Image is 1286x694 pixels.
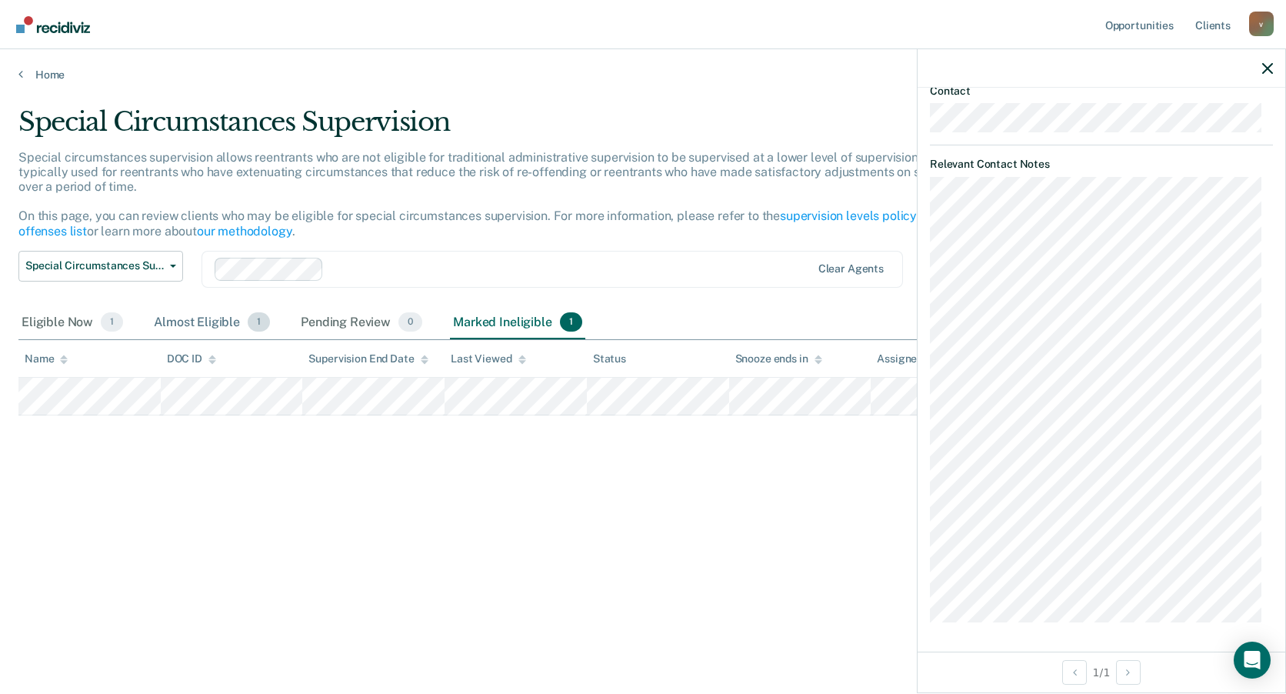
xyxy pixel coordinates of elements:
[18,68,1268,82] a: Home
[197,224,292,239] a: our methodology
[18,306,126,340] div: Eligible Now
[16,16,90,33] img: Recidiviz
[780,209,917,223] a: supervision levels policy
[298,306,425,340] div: Pending Review
[25,352,68,365] div: Name
[18,150,977,239] p: Special circumstances supervision allows reentrants who are not eligible for traditional administ...
[877,352,949,365] div: Assigned to
[818,262,884,275] div: Clear agents
[930,85,1273,98] dt: Contact
[451,352,525,365] div: Last Viewed
[1249,12,1274,36] button: Profile dropdown button
[248,312,270,332] span: 1
[450,306,585,340] div: Marked Ineligible
[1116,660,1141,685] button: Next Opportunity
[18,209,976,238] a: violent offenses list
[398,312,422,332] span: 0
[735,352,822,365] div: Snooze ends in
[25,259,164,272] span: Special Circumstances Supervision
[930,158,1273,171] dt: Relevant Contact Notes
[308,352,428,365] div: Supervision End Date
[1249,12,1274,36] div: v
[101,312,123,332] span: 1
[560,312,582,332] span: 1
[151,306,273,340] div: Almost Eligible
[167,352,216,365] div: DOC ID
[18,106,983,150] div: Special Circumstances Supervision
[593,352,626,365] div: Status
[1062,660,1087,685] button: Previous Opportunity
[1234,642,1271,679] div: Open Intercom Messenger
[918,652,1285,692] div: 1 / 1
